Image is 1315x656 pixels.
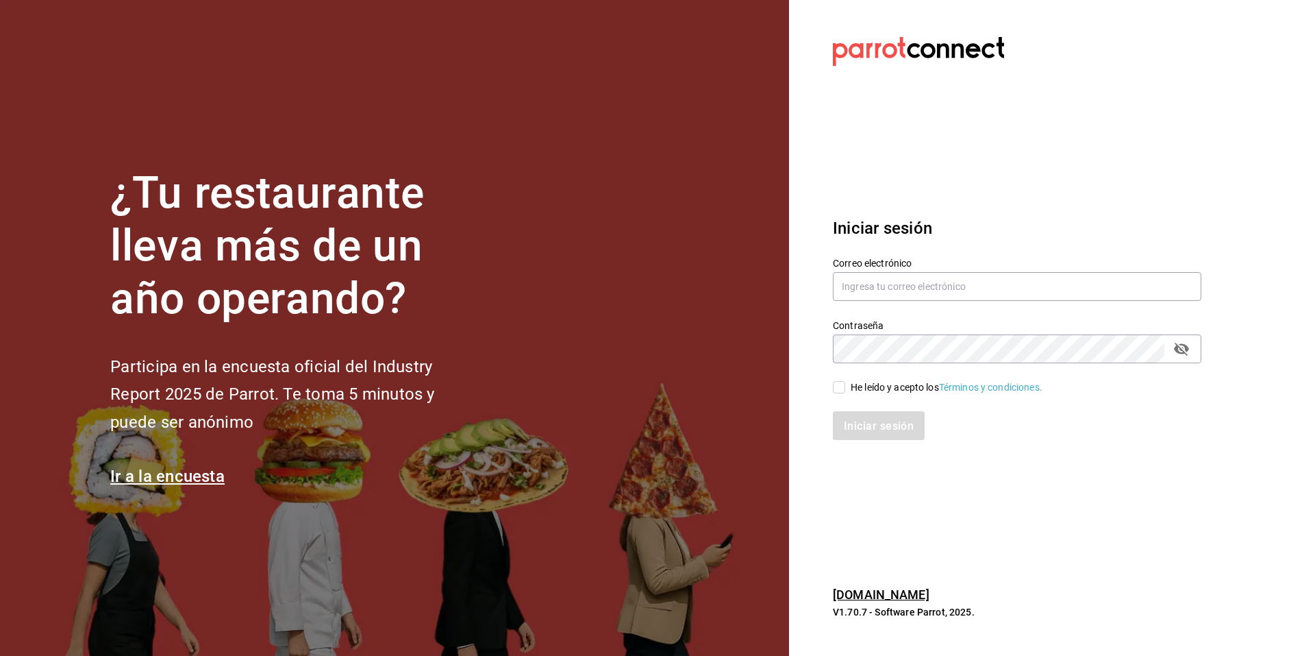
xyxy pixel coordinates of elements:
[833,258,912,269] font: Correo electrónico
[833,587,929,602] a: [DOMAIN_NAME]
[851,382,939,393] font: He leído y acepto los
[833,320,884,331] font: Contraseña
[110,357,434,433] font: Participa en la encuesta oficial del Industry Report 2025 de Parrot. Te toma 5 minutos y puede se...
[833,607,975,618] font: V1.70.7 - Software Parrot, 2025.
[110,467,225,486] a: Ir a la encuesta
[833,219,932,238] font: Iniciar sesión
[939,382,1042,393] a: Términos y condiciones.
[1170,337,1193,361] button: campo de contraseña
[833,272,1201,301] input: Ingresa tu correo electrónico
[110,167,424,324] font: ¿Tu restaurante lleva más de un año operando?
